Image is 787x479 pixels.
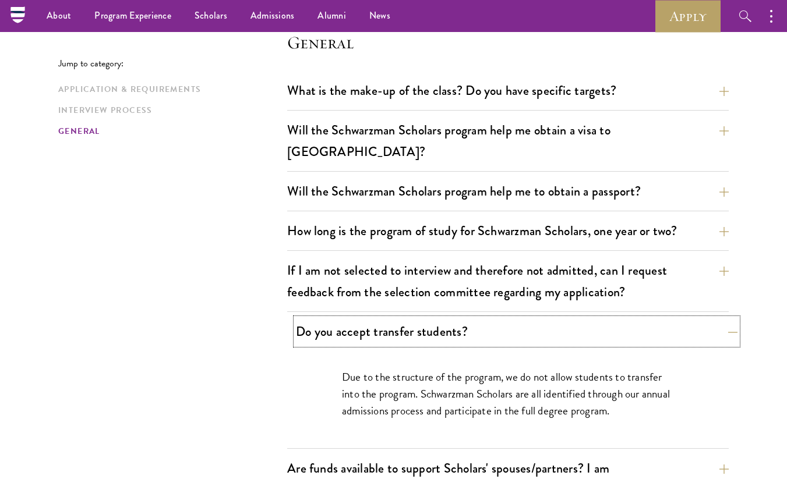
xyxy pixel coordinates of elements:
h4: General [287,31,729,54]
button: Will the Schwarzman Scholars program help me obtain a visa to [GEOGRAPHIC_DATA]? [287,117,729,165]
button: Will the Schwarzman Scholars program help me to obtain a passport? [287,178,729,204]
a: Application & Requirements [58,83,280,95]
button: If I am not selected to interview and therefore not admitted, can I request feedback from the sel... [287,257,729,305]
p: Jump to category: [58,58,287,69]
p: Due to the structure of the program, we do not allow students to transfer into the program. Schwa... [342,368,674,419]
a: Interview Process [58,104,280,116]
a: General [58,125,280,137]
button: How long is the program of study for Schwarzman Scholars, one year or two? [287,218,729,244]
button: Do you accept transfer students? [296,318,737,345]
button: What is the make-up of the class? Do you have specific targets? [287,77,729,104]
